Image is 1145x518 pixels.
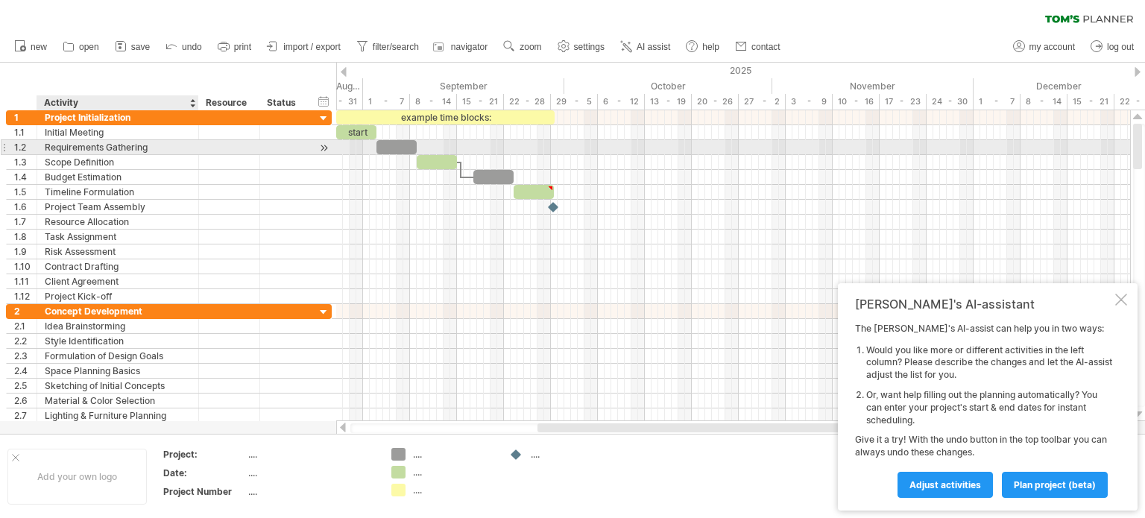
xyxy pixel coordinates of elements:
div: 1.6 [14,200,37,214]
div: .... [531,448,612,461]
div: 1 - 7 [363,94,410,110]
div: 2.6 [14,394,37,408]
div: .... [413,448,494,461]
a: import / export [263,37,345,57]
span: AI assist [637,42,670,52]
a: Adjust activities [898,472,993,498]
div: Date: [163,467,245,479]
div: 1.3 [14,155,37,169]
div: 1.7 [14,215,37,229]
div: Resource [206,95,251,110]
div: 1 - 7 [974,94,1021,110]
div: 25 - 31 [316,94,363,110]
div: Budget Estimation [45,170,191,184]
div: 2.4 [14,364,37,378]
a: plan project (beta) [1002,472,1108,498]
div: Project Kick-off [45,289,191,303]
div: example time blocks: [336,110,555,124]
a: filter/search [353,37,423,57]
span: log out [1107,42,1134,52]
div: Status [267,95,300,110]
div: .... [413,466,494,478]
div: Formulation of Design Goals [45,349,191,363]
div: .... [248,448,373,461]
div: 1.12 [14,289,37,303]
div: 2.1 [14,319,37,333]
a: zoom [499,37,546,57]
div: 1.2 [14,140,37,154]
div: Material & Color Selection [45,394,191,408]
div: 2.2 [14,334,37,348]
div: Sketching of Initial Concepts [45,379,191,393]
a: settings [554,37,609,57]
div: Project Number [163,485,245,498]
div: 24 - 30 [927,94,974,110]
span: Adjust activities [909,479,981,490]
div: October 2025 [564,78,772,94]
li: Would you like more or different activities in the left column? Please describe the changes and l... [866,344,1112,382]
div: Activity [44,95,190,110]
div: The [PERSON_NAME]'s AI-assist can help you in two ways: Give it a try! With the undo button in th... [855,323,1112,497]
div: Risk Assessment [45,244,191,259]
div: .... [248,467,373,479]
div: 1.8 [14,230,37,244]
div: Concept Development [45,304,191,318]
div: scroll to activity [317,140,331,156]
div: 15 - 21 [457,94,504,110]
div: Requirements Gathering [45,140,191,154]
a: save [111,37,154,57]
a: help [682,37,724,57]
li: Or, want help filling out the planning automatically? You can enter your project's start & end da... [866,389,1112,426]
div: Project Team Assembly [45,200,191,214]
div: Initial Meeting [45,125,191,139]
span: my account [1029,42,1075,52]
div: Task Assignment [45,230,191,244]
div: Contract Drafting [45,259,191,274]
div: 2.5 [14,379,37,393]
span: undo [182,42,202,52]
div: 10 - 16 [833,94,880,110]
div: [PERSON_NAME]'s AI-assistant [855,297,1112,312]
div: 2 [14,304,37,318]
a: undo [162,37,206,57]
a: my account [1009,37,1079,57]
div: November 2025 [772,78,974,94]
span: help [702,42,719,52]
div: 27 - 2 [739,94,786,110]
div: Scope Definition [45,155,191,169]
div: 8 - 14 [1021,94,1067,110]
div: Lighting & Furniture Planning [45,408,191,423]
div: 3 - 9 [786,94,833,110]
div: 13 - 19 [645,94,692,110]
div: Space Planning Basics [45,364,191,378]
div: 20 - 26 [692,94,739,110]
span: contact [751,42,780,52]
div: Style Identification [45,334,191,348]
span: settings [574,42,605,52]
div: Resource Allocation [45,215,191,229]
a: AI assist [616,37,675,57]
div: 15 - 21 [1067,94,1114,110]
span: new [31,42,47,52]
span: plan project (beta) [1014,479,1096,490]
a: navigator [431,37,492,57]
div: .... [248,485,373,498]
div: 1.11 [14,274,37,288]
a: print [214,37,256,57]
div: start [336,125,376,139]
div: Client Agreement [45,274,191,288]
div: Add your own logo [7,449,147,505]
div: 8 - 14 [410,94,457,110]
div: Project Initialization [45,110,191,124]
span: import / export [283,42,341,52]
span: open [79,42,99,52]
div: .... [413,484,494,496]
a: new [10,37,51,57]
div: 2.3 [14,349,37,363]
div: 22 - 28 [504,94,551,110]
div: 29 - 5 [551,94,598,110]
span: print [234,42,251,52]
div: 1.5 [14,185,37,199]
div: 6 - 12 [598,94,645,110]
a: log out [1087,37,1138,57]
